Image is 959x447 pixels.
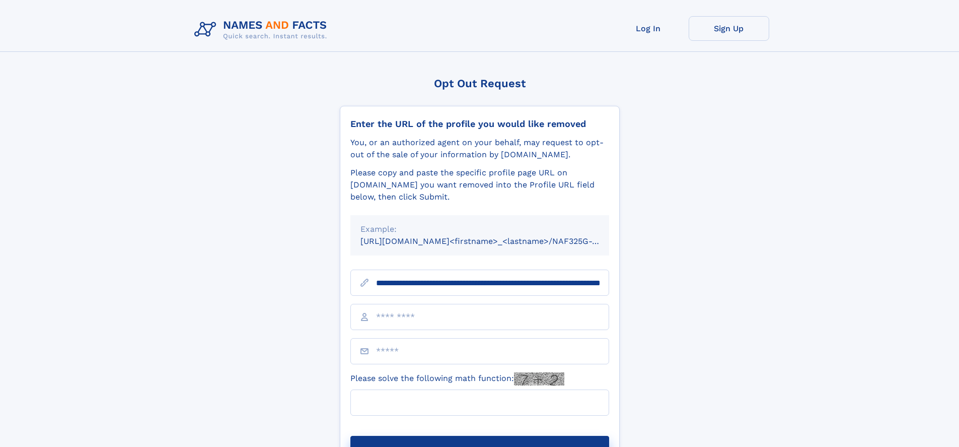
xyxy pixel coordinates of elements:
[360,223,599,235] div: Example:
[190,16,335,43] img: Logo Names and Facts
[350,118,609,130] div: Enter the URL of the profile you would like removed
[689,16,769,41] a: Sign Up
[350,167,609,203] div: Please copy and paste the specific profile page URL on [DOMAIN_NAME] you want removed into the Pr...
[350,137,609,161] div: You, or an authorized agent on your behalf, may request to opt-out of the sale of your informatio...
[608,16,689,41] a: Log In
[340,77,620,90] div: Opt Out Request
[360,236,628,246] small: [URL][DOMAIN_NAME]<firstname>_<lastname>/NAF325G-xxxxxxxx
[350,372,564,386] label: Please solve the following math function:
